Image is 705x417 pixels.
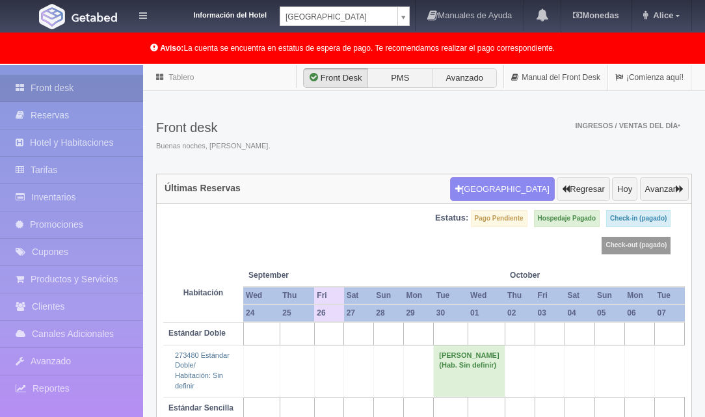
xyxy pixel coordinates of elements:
th: 24 [243,304,280,322]
label: Check-out (pagado) [602,237,671,254]
a: ¡Comienza aquí! [608,65,691,90]
img: Getabed [39,4,65,29]
th: 29 [403,304,433,322]
th: Sat [344,287,374,304]
b: Aviso: [160,44,183,53]
a: [GEOGRAPHIC_DATA] [280,7,410,26]
strong: Habitación [183,288,223,297]
th: 03 [535,304,565,322]
th: 25 [280,304,314,322]
b: Estándar Doble [168,329,226,338]
th: 01 [468,304,505,322]
b: Estándar Sencilla [168,403,233,412]
th: Wed [468,287,505,304]
th: Sun [594,287,624,304]
label: Pago Pendiente [471,210,527,227]
th: Wed [243,287,280,304]
label: Estatus: [435,212,468,224]
th: Sat [565,287,594,304]
span: October [510,270,559,281]
label: Hospedaje Pagado [534,210,600,227]
a: Manual del Front Desk [504,65,607,90]
th: Tue [655,287,685,304]
button: Avanzar [640,177,689,202]
span: Ingresos / Ventas del día [575,122,680,129]
th: 02 [505,304,535,322]
td: [PERSON_NAME] (Hab. Sin definir) [434,345,505,397]
th: Thu [280,287,314,304]
th: 26 [314,304,343,322]
b: Monedas [573,10,619,20]
th: 27 [344,304,374,322]
a: Tablero [168,73,194,82]
button: Hoy [612,177,637,202]
th: 30 [434,304,468,322]
h4: Últimas Reservas [165,183,241,193]
th: 07 [655,304,685,322]
label: Front Desk [303,68,368,88]
th: Mon [624,287,654,304]
th: 06 [624,304,654,322]
th: 05 [594,304,624,322]
img: Getabed [72,12,117,22]
label: Check-in (pagado) [606,210,671,227]
span: Alice [650,10,673,20]
th: Thu [505,287,535,304]
a: 273480 Estándar Doble/Habitación: Sin definir [175,351,230,390]
th: Mon [403,287,433,304]
span: Buenas noches, [PERSON_NAME]. [156,141,270,152]
span: September [248,270,309,281]
label: PMS [367,68,432,88]
h3: Front desk [156,120,270,135]
span: [GEOGRAPHIC_DATA] [286,7,392,27]
th: Tue [434,287,468,304]
th: Fri [314,287,343,304]
button: [GEOGRAPHIC_DATA] [450,177,555,202]
th: Fri [535,287,565,304]
th: Sun [373,287,403,304]
th: 28 [373,304,403,322]
button: Regresar [557,177,609,202]
th: 04 [565,304,594,322]
label: Avanzado [432,68,497,88]
dt: Información del Hotel [163,7,267,21]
